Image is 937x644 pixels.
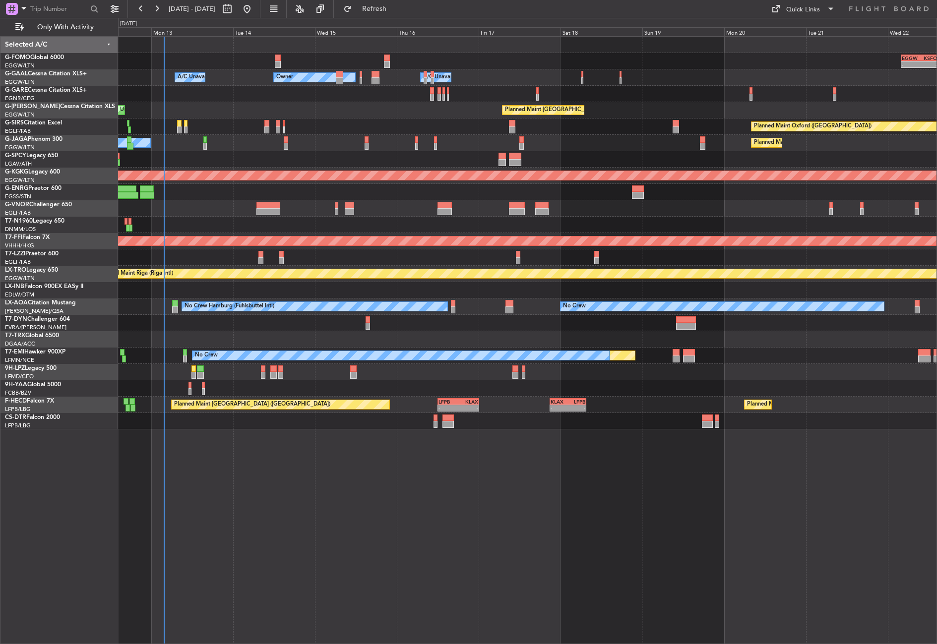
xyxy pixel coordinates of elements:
a: EGLF/FAB [5,258,31,266]
div: No Crew [195,348,218,363]
button: Refresh [339,1,398,17]
div: KLAX [458,399,478,405]
div: Thu 16 [397,27,479,36]
div: Mon 13 [151,27,233,36]
a: EGGW/LTN [5,78,35,86]
span: [DATE] - [DATE] [169,4,215,13]
span: G-VNOR [5,202,29,208]
a: G-GARECessna Citation XLS+ [5,87,87,93]
a: G-SPCYLegacy 650 [5,153,58,159]
a: DGAA/ACC [5,340,35,348]
a: G-ENRGPraetor 600 [5,185,62,191]
span: G-GARE [5,87,28,93]
div: EGGW [902,55,920,61]
div: Planned Maint [GEOGRAPHIC_DATA] ([GEOGRAPHIC_DATA]) [505,103,661,117]
div: - [458,405,478,411]
a: EGGW/LTN [5,111,35,118]
a: G-JAGAPhenom 300 [5,136,62,142]
span: G-GAAL [5,71,28,77]
div: Unplanned Maint [GEOGRAPHIC_DATA] ([GEOGRAPHIC_DATA]) [120,103,283,117]
a: 9H-YAAGlobal 5000 [5,382,61,388]
div: [DATE] [120,20,137,28]
div: Sun 19 [642,27,724,36]
span: F-HECD [5,398,27,404]
span: LX-INB [5,284,24,290]
div: Planned Maint [GEOGRAPHIC_DATA] ([GEOGRAPHIC_DATA]) [747,397,903,412]
a: FCBB/BZV [5,389,31,397]
a: G-SIRSCitation Excel [5,120,62,126]
div: - [568,405,585,411]
div: - [551,405,568,411]
span: G-ENRG [5,185,28,191]
a: G-[PERSON_NAME]Cessna Citation XLS [5,104,115,110]
span: Refresh [354,5,395,12]
div: LFPB [568,399,585,405]
span: T7-FFI [5,234,22,240]
a: CS-DTRFalcon 2000 [5,414,60,420]
div: Planned Maint Oxford ([GEOGRAPHIC_DATA]) [754,119,872,134]
a: EGNR/CEG [5,95,35,102]
button: Quick Links [766,1,840,17]
div: Wed 15 [315,27,397,36]
span: 9H-YAA [5,382,27,388]
a: EGLF/FAB [5,127,31,135]
a: EGSS/STN [5,193,31,200]
span: LX-TRO [5,267,26,273]
a: [PERSON_NAME]/QSA [5,307,63,315]
a: LX-TROLegacy 650 [5,267,58,273]
a: G-KGKGLegacy 600 [5,169,60,175]
div: Fri 17 [479,27,561,36]
div: KLAX [551,399,568,405]
a: EGLF/FAB [5,209,31,217]
span: G-FOMO [5,55,30,60]
span: T7-TRX [5,333,25,339]
a: T7-LZZIPraetor 600 [5,251,59,257]
a: LFMN/NCE [5,356,34,364]
a: EVRA/[PERSON_NAME] [5,324,66,331]
div: Mon 20 [724,27,806,36]
a: LX-INBFalcon 900EX EASy II [5,284,83,290]
a: 9H-LPZLegacy 500 [5,365,57,371]
span: G-SIRS [5,120,24,126]
a: EGGW/LTN [5,176,35,184]
div: No Crew [563,299,586,314]
a: LFPB/LBG [5,422,31,429]
div: Planned Maint Riga (Riga Intl) [99,266,173,281]
span: LX-AOA [5,300,28,306]
a: T7-TRXGlobal 6500 [5,333,59,339]
a: G-GAALCessna Citation XLS+ [5,71,87,77]
div: No Crew Hamburg (Fuhlsbuttel Intl) [185,299,274,314]
div: Tue 21 [806,27,888,36]
div: Tue 14 [233,27,315,36]
span: G-SPCY [5,153,26,159]
div: Planned Maint [GEOGRAPHIC_DATA] ([GEOGRAPHIC_DATA]) [754,135,910,150]
span: Only With Activity [26,24,105,31]
button: Only With Activity [11,19,108,35]
div: LFPB [438,399,458,405]
span: T7-LZZI [5,251,25,257]
div: - [902,61,920,67]
a: F-HECDFalcon 7X [5,398,54,404]
a: LFPB/LBG [5,406,31,413]
span: 9H-LPZ [5,365,25,371]
a: LX-AOACitation Mustang [5,300,76,306]
a: LFMD/CEQ [5,373,34,380]
a: DNMM/LOS [5,226,36,233]
a: T7-FFIFalcon 7X [5,234,50,240]
a: EGGW/LTN [5,275,35,282]
span: T7-EMI [5,349,24,355]
div: A/C Unavailable [178,70,219,85]
div: - [438,405,458,411]
a: T7-N1960Legacy 650 [5,218,64,224]
span: CS-DTR [5,414,26,420]
div: Planned Maint [GEOGRAPHIC_DATA] ([GEOGRAPHIC_DATA]) [174,397,330,412]
div: Owner [276,70,293,85]
a: EGGW/LTN [5,62,35,69]
a: G-FOMOGlobal 6000 [5,55,64,60]
div: Sat 18 [561,27,642,36]
a: LGAV/ATH [5,160,32,168]
a: EDLW/DTM [5,291,34,298]
div: Quick Links [786,5,820,15]
a: EGGW/LTN [5,144,35,151]
div: A/C Unavailable [423,70,464,85]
